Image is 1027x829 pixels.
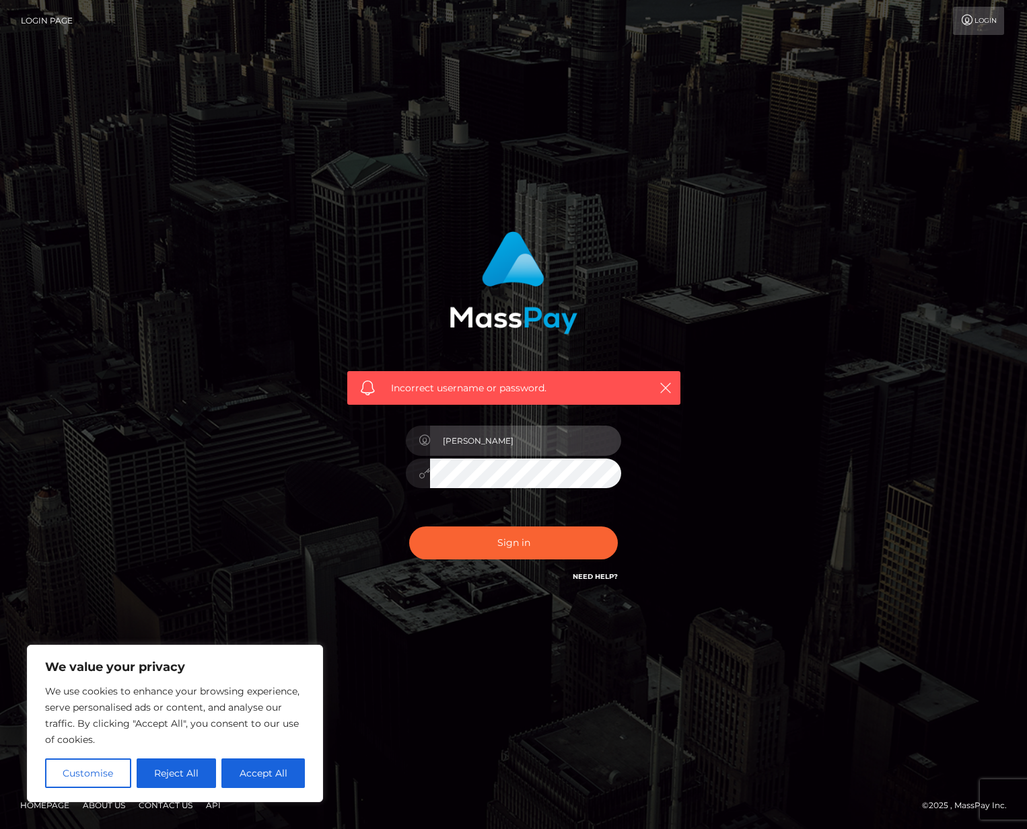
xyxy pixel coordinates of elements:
[573,572,618,581] a: Need Help?
[922,798,1017,813] div: © 2025 , MassPay Inc.
[45,758,131,788] button: Customise
[201,795,226,816] a: API
[137,758,217,788] button: Reject All
[77,795,131,816] a: About Us
[15,795,75,816] a: Homepage
[391,381,637,395] span: Incorrect username or password.
[430,426,621,456] input: Username...
[27,645,323,802] div: We value your privacy
[133,795,198,816] a: Contact Us
[45,659,305,675] p: We value your privacy
[21,7,73,35] a: Login Page
[953,7,1004,35] a: Login
[450,231,577,334] img: MassPay Login
[45,683,305,748] p: We use cookies to enhance your browsing experience, serve personalised ads or content, and analys...
[221,758,305,788] button: Accept All
[409,526,618,559] button: Sign in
